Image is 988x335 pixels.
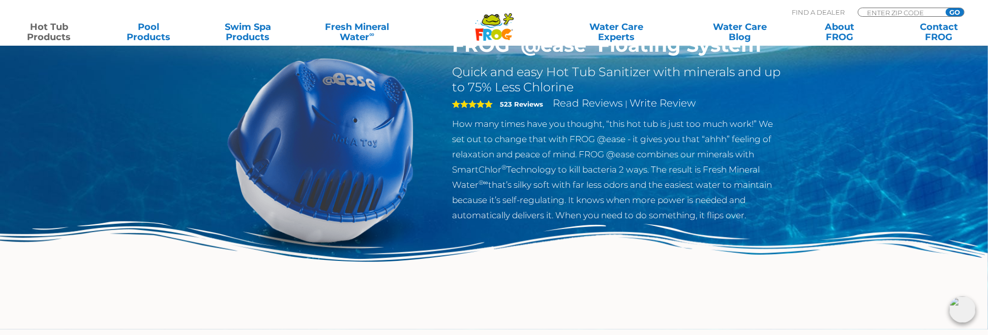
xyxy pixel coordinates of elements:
span: 5 [452,100,493,108]
input: Zip Code Form [866,8,935,17]
sup: ® [501,163,506,171]
p: Find A Dealer [792,8,845,17]
sup: ∞ [370,30,375,38]
span: | [625,99,627,109]
a: ContactFROG [901,22,978,42]
a: Water CareBlog [701,22,779,42]
img: hot-tub-product-atease-system.png [204,33,437,266]
a: Fresh MineralWater∞ [309,22,405,42]
a: Write Review [630,97,696,109]
p: How many times have you thought, “this hot tub is just too much work!” We set out to change that ... [452,116,784,223]
strong: 523 Reviews [500,100,543,108]
a: Swim SpaProducts [209,22,286,42]
sup: ® [510,30,521,48]
sup: ®∞ [478,179,488,186]
sup: ® [586,30,597,48]
h2: Quick and easy Hot Tub Sanitizer with minerals and up to 75% Less Chlorine [452,64,784,95]
img: openIcon [949,296,976,323]
a: PoolProducts [110,22,187,42]
a: Water CareExperts [553,22,679,42]
input: GO [946,8,964,16]
a: AboutFROG [801,22,878,42]
a: Read Reviews [553,97,623,109]
a: Hot TubProducts [10,22,87,42]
